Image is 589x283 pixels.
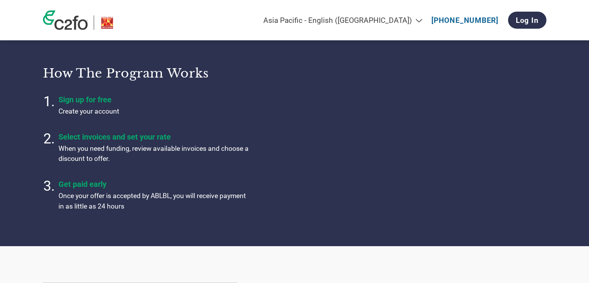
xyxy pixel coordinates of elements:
[508,12,546,29] a: Log In
[43,10,88,30] img: c2fo logo
[58,95,252,104] h4: Sign up for free
[100,16,115,30] img: ABLBL
[58,132,252,141] h4: Select invoices and set your rate
[58,106,252,116] p: Create your account
[58,179,252,189] h4: Get paid early
[431,16,498,25] a: [PHONE_NUMBER]
[58,191,252,211] p: Once your offer is accepted by ABLBL, you will receive payment in as little as 24 hours
[58,143,252,164] p: When you need funding, review available invoices and choose a discount to offer.
[43,66,285,81] h3: How the program works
